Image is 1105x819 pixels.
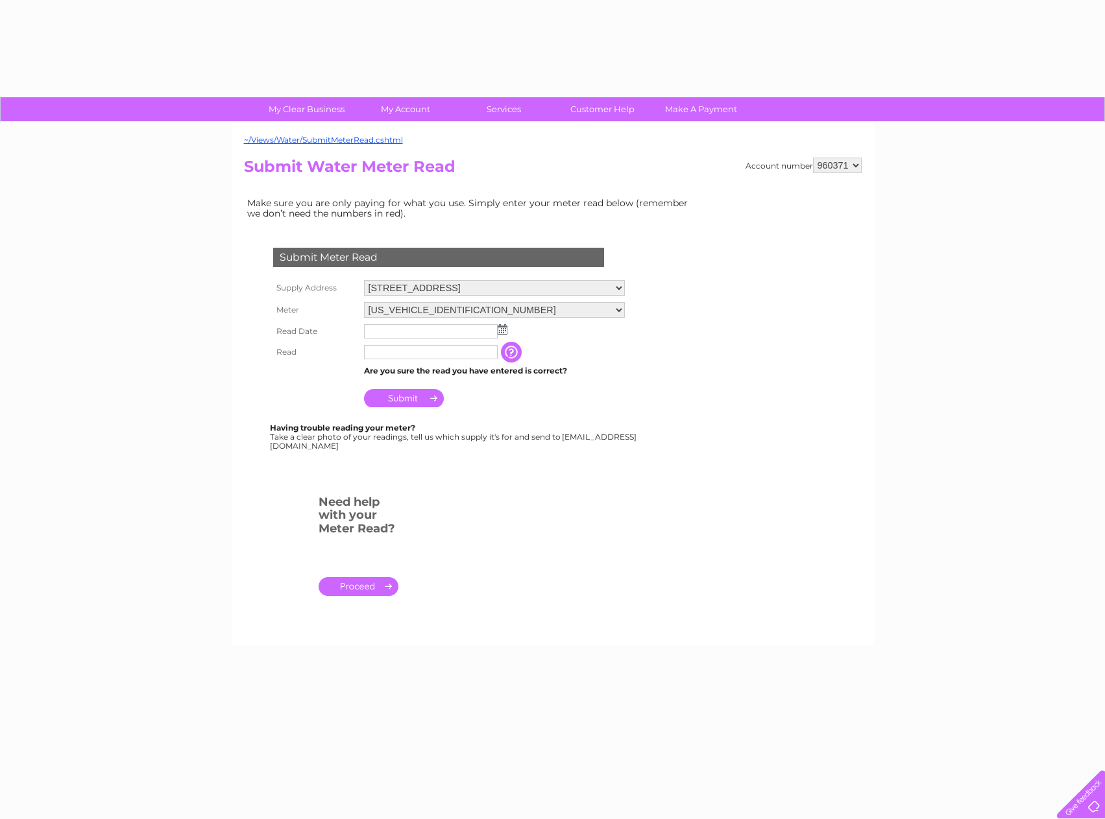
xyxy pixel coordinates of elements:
th: Supply Address [270,277,361,299]
div: Submit Meter Read [273,248,604,267]
td: Make sure you are only paying for what you use. Simply enter your meter read below (remember we d... [244,195,698,222]
a: Make A Payment [648,97,755,121]
div: Account number [746,158,862,173]
b: Having trouble reading your meter? [270,423,415,433]
input: Submit [364,389,444,407]
div: Take a clear photo of your readings, tell us which supply it's for and send to [EMAIL_ADDRESS][DO... [270,423,638,450]
a: My Clear Business [253,97,360,121]
input: Information [501,342,524,362]
th: Read [270,342,361,362]
a: . [319,577,398,596]
th: Meter [270,299,361,321]
th: Read Date [270,321,361,342]
a: My Account [352,97,459,121]
a: Customer Help [549,97,656,121]
td: Are you sure the read you have entered is correct? [361,362,628,379]
a: Services [450,97,557,121]
a: ~/Views/Water/SubmitMeterRead.cshtml [244,135,403,145]
img: ... [498,324,507,335]
h3: Need help with your Meter Read? [319,493,398,542]
h2: Submit Water Meter Read [244,158,862,182]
